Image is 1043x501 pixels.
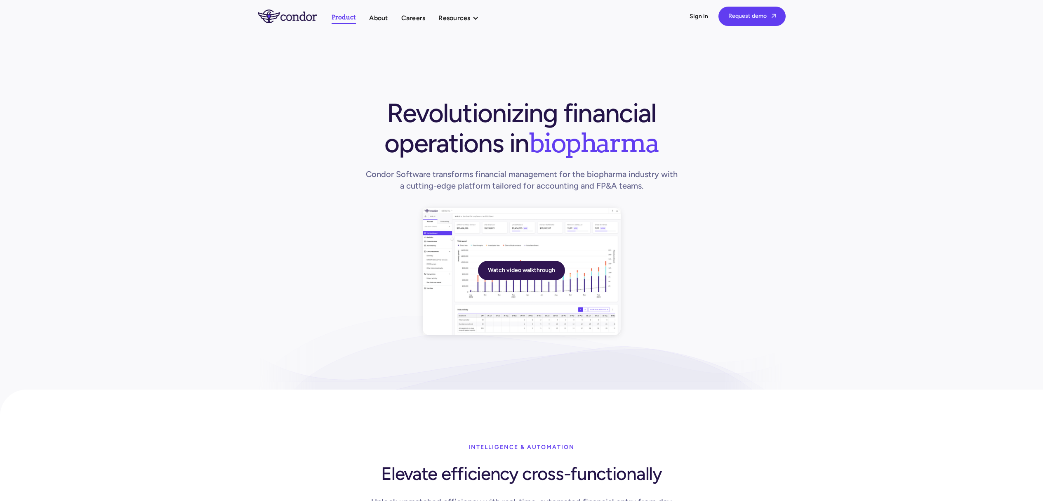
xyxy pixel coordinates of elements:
[478,261,565,280] a: Watch video walkthrough
[369,12,388,24] a: About
[438,12,470,24] div: Resources
[438,12,487,24] div: Resources
[469,439,574,456] div: Intelligence & Automation
[401,12,426,24] a: Careers
[718,7,786,26] a: Request demo
[381,459,662,485] h1: Elevate efficiency cross-functionally
[529,127,658,159] span: biopharma
[690,12,709,21] a: Sign in
[258,9,332,23] a: home
[772,13,776,19] span: 
[363,98,680,158] h1: Revolutionizing financial operations in
[332,12,356,24] a: Product
[363,168,680,191] h1: Condor Software transforms financial management for the biopharma industry with a cutting-edge pl...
